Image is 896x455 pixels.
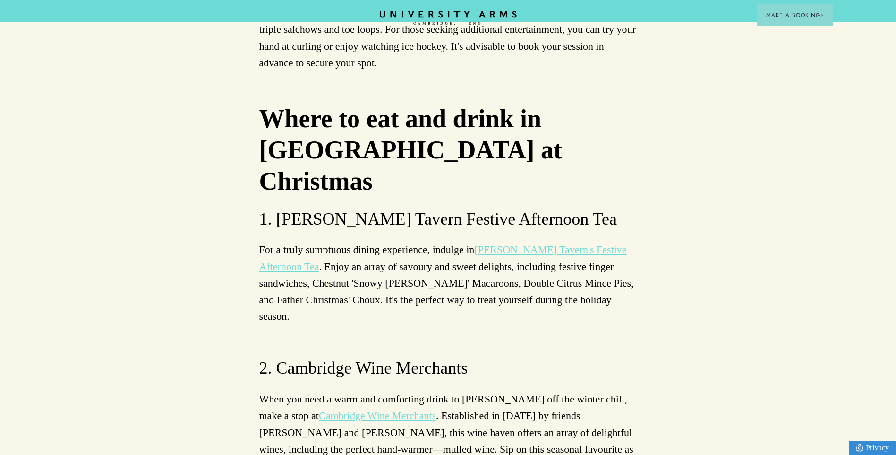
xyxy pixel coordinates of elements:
span: Make a Booking [766,11,824,19]
p: For a truly sumptuous dining experience, indulge in . Enjoy an array of savoury and sweet delight... [259,241,637,324]
strong: Where to eat and drink in [GEOGRAPHIC_DATA] at Christmas [259,105,562,195]
a: [PERSON_NAME] Tavern's Festive Afternoon Tea [259,244,627,272]
a: Home [380,11,517,26]
img: Arrow icon [820,14,824,17]
a: Cambridge Wine Merchants [319,410,436,421]
img: Privacy [856,444,863,452]
a: Privacy [849,441,896,455]
h3: 1. [PERSON_NAME] Tavern Festive Afternoon Tea [259,208,637,231]
button: Make a BookingArrow icon [757,4,833,26]
h3: 2. Cambridge Wine Merchants [259,357,637,380]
